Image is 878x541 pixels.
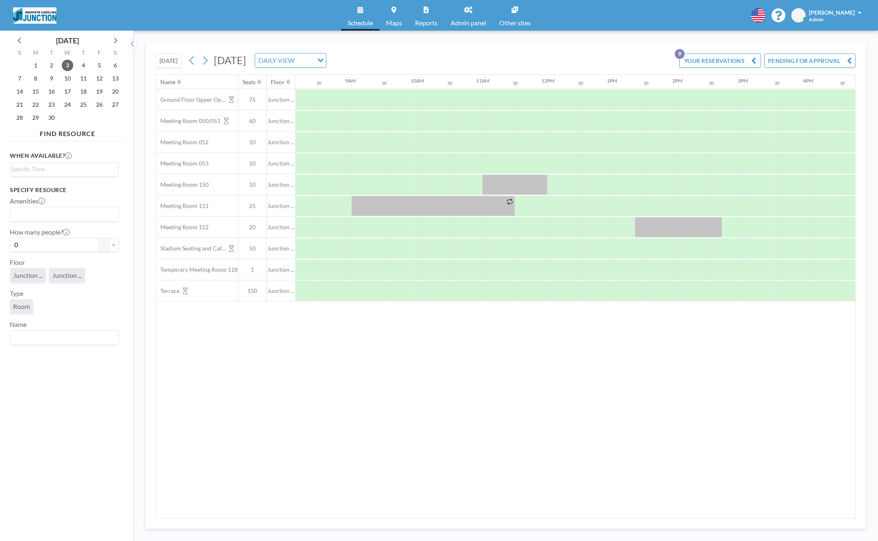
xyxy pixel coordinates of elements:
[738,78,748,84] div: 3PM
[238,266,266,273] span: 1
[267,266,295,273] span: Junction ...
[12,48,28,59] div: S
[607,78,617,84] div: 1PM
[99,238,109,252] button: -
[238,287,266,295] span: 150
[238,160,266,167] span: 10
[78,73,89,84] span: Thursday, September 11, 2025
[30,60,41,71] span: Monday, September 1, 2025
[78,86,89,97] span: Thursday, September 18, 2025
[62,99,73,110] span: Wednesday, September 24, 2025
[238,224,266,231] span: 20
[156,181,209,188] span: Meeting Room 150
[451,20,486,26] span: Admin panel
[110,60,121,71] span: Saturday, September 6, 2025
[156,245,226,252] span: Stadium Seating and Cafe area
[110,73,121,84] span: Saturday, September 13, 2025
[11,165,114,174] input: Search for option
[644,80,649,86] div: 30
[30,73,41,84] span: Monday, September 8, 2025
[382,80,387,86] div: 30
[78,60,89,71] span: Thursday, September 4, 2025
[110,99,121,110] span: Saturday, September 27, 2025
[156,202,209,210] span: Meeting Room 151
[156,54,182,68] button: [DATE]
[675,49,685,59] p: 9
[809,9,855,16] span: [PERSON_NAME]
[513,80,518,86] div: 30
[10,331,118,344] div: Search for option
[52,271,82,279] span: Junction ...
[10,197,45,205] label: Amenities
[78,99,89,110] span: Thursday, September 25, 2025
[14,99,25,110] span: Sunday, September 21, 2025
[60,48,76,59] div: W
[91,48,107,59] div: F
[10,207,118,221] div: Search for option
[156,287,180,295] span: Terrace
[30,99,41,110] span: Monday, September 22, 2025
[499,20,531,26] span: Other sites
[809,16,824,22] span: Admin
[14,73,25,84] span: Sunday, September 7, 2025
[10,258,25,266] label: Floor
[267,224,295,231] span: Junction ...
[447,80,452,86] div: 30
[10,186,119,194] h3: Specify resource
[238,139,266,146] span: 10
[107,48,123,59] div: S
[10,289,23,297] label: Type
[267,287,295,295] span: Junction ...
[415,20,438,26] span: Reports
[28,48,44,59] div: M
[94,60,105,71] span: Friday, September 5, 2025
[46,99,57,110] span: Tuesday, September 23, 2025
[11,332,114,343] input: Search for option
[46,86,57,97] span: Tuesday, September 16, 2025
[13,271,43,279] span: Junction ...
[267,245,295,252] span: Junction ...
[156,160,209,167] span: Meeting Room 053
[238,245,266,252] span: 50
[348,20,373,26] span: Schedule
[297,55,312,66] input: Search for option
[803,78,813,84] div: 4PM
[238,202,266,210] span: 25
[62,73,73,84] span: Wednesday, September 10, 2025
[257,55,296,66] span: DAILY VIEW
[267,117,295,125] span: Junction ...
[214,54,246,66] span: [DATE]
[94,73,105,84] span: Friday, September 12, 2025
[238,117,266,125] span: 60
[840,80,845,86] div: 30
[13,7,56,24] img: organization-logo
[46,60,57,71] span: Tuesday, September 2, 2025
[541,78,555,84] div: 12PM
[238,96,266,103] span: 75
[94,99,105,110] span: Friday, September 26, 2025
[267,160,295,167] span: Junction ...
[156,139,209,146] span: Meeting Room 052
[243,78,256,86] div: Seats
[672,78,683,84] div: 2PM
[271,78,285,86] div: Floor
[267,181,295,188] span: Junction ...
[75,48,91,59] div: T
[46,112,57,123] span: Tuesday, September 30, 2025
[267,139,295,146] span: Junction ...
[156,224,209,231] span: Meeting Room 152
[238,181,266,188] span: 10
[775,80,779,86] div: 30
[796,12,801,19] span: JL
[30,112,41,123] span: Monday, September 29, 2025
[62,86,73,97] span: Wednesday, September 17, 2025
[30,86,41,97] span: Monday, September 15, 2025
[44,48,60,59] div: T
[94,86,105,97] span: Friday, September 19, 2025
[476,78,490,84] div: 11AM
[13,302,30,311] span: Room
[110,86,121,97] span: Saturday, September 20, 2025
[764,54,856,68] button: PENDING FOR APPROVAL
[156,117,220,125] span: Meeting Room 050/051
[10,163,118,175] div: Search for option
